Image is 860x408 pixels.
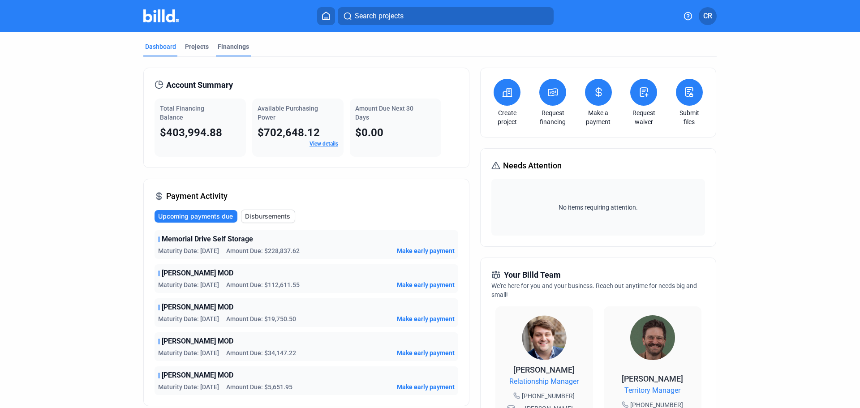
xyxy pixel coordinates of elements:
button: Make early payment [397,348,455,357]
a: View details [310,141,338,147]
span: Amount Due: $19,750.50 [226,314,296,323]
span: Your Billd Team [504,269,561,281]
span: Maturity Date: [DATE] [158,382,219,391]
button: Upcoming payments due [155,210,237,223]
span: Amount Due Next 30 Days [355,105,413,121]
button: Disbursements [241,210,295,223]
span: Memorial Drive Self Storage [162,234,253,245]
span: Amount Due: $5,651.95 [226,382,292,391]
button: Make early payment [397,246,455,255]
span: [PERSON_NAME] MOD [162,302,233,313]
span: Relationship Manager [509,376,579,387]
span: Needs Attention [503,159,562,172]
span: Amount Due: $112,611.55 [226,280,300,289]
a: Request waiver [628,108,659,126]
span: Search projects [355,11,404,21]
span: Maturity Date: [DATE] [158,348,219,357]
span: [PHONE_NUMBER] [522,391,575,400]
span: [PERSON_NAME] [513,365,575,374]
img: Relationship Manager [522,315,567,360]
span: Available Purchasing Power [258,105,318,121]
span: Amount Due: $34,147.22 [226,348,296,357]
button: Make early payment [397,382,455,391]
span: Territory Manager [624,385,680,396]
div: Financings [218,42,249,51]
span: $403,994.88 [160,126,222,139]
span: $702,648.12 [258,126,320,139]
img: Territory Manager [630,315,675,360]
button: CR [699,7,717,25]
span: Maturity Date: [DATE] [158,280,219,289]
span: Disbursements [245,212,290,221]
span: CR [703,11,712,21]
span: Maturity Date: [DATE] [158,246,219,255]
span: Total Financing Balance [160,105,204,121]
div: Dashboard [145,42,176,51]
span: Amount Due: $228,837.62 [226,246,300,255]
span: [PERSON_NAME] MOD [162,268,233,279]
span: Payment Activity [166,190,228,202]
button: Make early payment [397,280,455,289]
div: Projects [185,42,209,51]
span: [PERSON_NAME] [622,374,683,383]
img: Billd Company Logo [143,9,179,22]
button: Make early payment [397,314,455,323]
a: Submit files [674,108,705,126]
span: $0.00 [355,126,383,139]
button: Search projects [338,7,554,25]
span: We're here for you and your business. Reach out anytime for needs big and small! [491,282,697,298]
span: Maturity Date: [DATE] [158,314,219,323]
span: [PERSON_NAME] MOD [162,370,233,381]
span: Account Summary [166,79,233,91]
span: No items requiring attention. [495,203,701,212]
a: Create project [491,108,523,126]
a: Request financing [537,108,568,126]
a: Make a payment [583,108,614,126]
span: Upcoming payments due [158,212,233,221]
span: [PERSON_NAME] MOD [162,336,233,347]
